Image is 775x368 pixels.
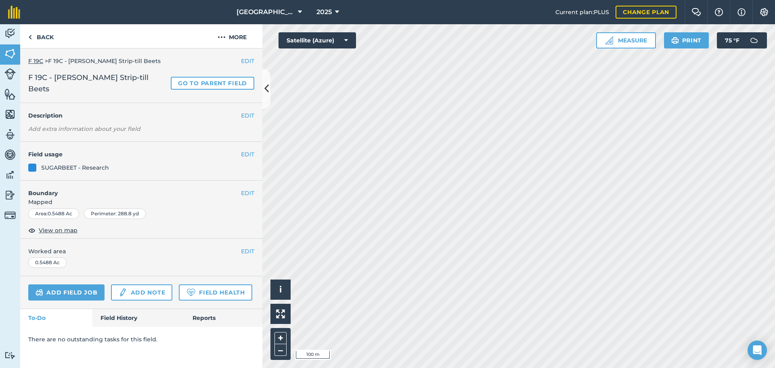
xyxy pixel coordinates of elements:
[92,309,184,327] a: Field History
[28,150,241,159] h4: Field usage
[28,225,36,235] img: svg+xml;base64,PHN2ZyB4bWxucz0iaHR0cDovL3d3dy53My5vcmcvMjAwMC9zdmciIHdpZHRoPSIxOCIgaGVpZ2h0PSIyNC...
[241,111,254,120] button: EDIT
[748,341,767,360] div: Open Intercom Messenger
[28,72,168,95] span: F 19C - [PERSON_NAME] Strip-till Beets
[241,57,254,65] button: EDIT
[28,32,32,42] img: svg+xml;base64,PHN2ZyB4bWxucz0iaHR0cDovL3d3dy53My5vcmcvMjAwMC9zdmciIHdpZHRoPSI5IiBoZWlnaHQ9IjI0Ii...
[218,32,226,42] img: svg+xml;base64,PHN2ZyB4bWxucz0iaHR0cDovL3d3dy53My5vcmcvMjAwMC9zdmciIHdpZHRoPSIyMCIgaGVpZ2h0PSIyNC...
[179,284,252,301] a: Field Health
[28,225,77,235] button: View on map
[4,88,16,100] img: svg+xml;base64,PHN2ZyB4bWxucz0iaHR0cDovL3d3dy53My5vcmcvMjAwMC9zdmciIHdpZHRoPSI1NiIgaGVpZ2h0PSI2MC...
[717,32,767,48] button: 75 °F
[4,169,16,181] img: svg+xml;base64,PD94bWwgdmVyc2lvbj0iMS4wIiBlbmNvZGluZz0idXRmLTgiPz4KPCEtLSBHZW5lcmF0b3I6IEFkb2JlIE...
[84,208,146,219] div: Perimeter : 288.8 yd
[691,8,701,16] img: Two speech bubbles overlapping with the left bubble in the forefront
[270,280,291,300] button: i
[279,284,282,294] span: i
[202,24,262,48] button: More
[28,257,67,268] div: 0.5488 Ac
[725,32,739,48] span: 75 ° F
[737,7,746,17] img: svg+xml;base64,PHN2ZyB4bWxucz0iaHR0cDovL3d3dy53My5vcmcvMjAwMC9zdmciIHdpZHRoPSIxNyIgaGVpZ2h0PSIxNy...
[746,32,762,48] img: svg+xml;base64,PD94bWwgdmVyc2lvbj0iMS4wIiBlbmNvZGluZz0idXRmLTgiPz4KPCEtLSBHZW5lcmF0b3I6IEFkb2JlIE...
[664,32,709,48] button: Print
[241,189,254,198] button: EDIT
[4,108,16,120] img: svg+xml;base64,PHN2ZyB4bWxucz0iaHR0cDovL3d3dy53My5vcmcvMjAwMC9zdmciIHdpZHRoPSI1NiIgaGVpZ2h0PSI2MC...
[36,288,43,297] img: svg+xml;base64,PD94bWwgdmVyc2lvbj0iMS4wIiBlbmNvZGluZz0idXRmLTgiPz4KPCEtLSBHZW5lcmF0b3I6IEFkb2JlIE...
[111,284,172,301] a: Add note
[20,198,262,206] span: Mapped
[171,77,254,90] a: Go to parent field
[671,36,679,45] img: svg+xml;base64,PHN2ZyB4bWxucz0iaHR0cDovL3d3dy53My5vcmcvMjAwMC9zdmciIHdpZHRoPSIxOSIgaGVpZ2h0PSIyNC...
[4,68,16,80] img: svg+xml;base64,PD94bWwgdmVyc2lvbj0iMS4wIiBlbmNvZGluZz0idXRmLTgiPz4KPCEtLSBHZW5lcmF0b3I6IEFkb2JlIE...
[616,6,677,19] a: Change plan
[28,208,79,219] div: Area : 0.5488 Ac
[20,181,241,198] h4: Boundary
[274,332,287,344] button: +
[241,150,254,159] button: EDIT
[118,288,127,297] img: svg+xml;base64,PD94bWwgdmVyc2lvbj0iMS4wIiBlbmNvZGluZz0idXRmLTgiPz4KPCEtLSBHZW5lcmF0b3I6IEFkb2JlIE...
[4,149,16,161] img: svg+xml;base64,PD94bWwgdmVyc2lvbj0iMS4wIiBlbmNvZGluZz0idXRmLTgiPz4KPCEtLSBHZW5lcmF0b3I6IEFkb2JlIE...
[28,57,43,65] a: F 19C
[184,309,262,327] a: Reports
[8,6,20,19] img: fieldmargin Logo
[316,7,332,17] span: 2025
[4,189,16,201] img: svg+xml;base64,PD94bWwgdmVyc2lvbj0iMS4wIiBlbmNvZGluZz0idXRmLTgiPz4KPCEtLSBHZW5lcmF0b3I6IEFkb2JlIE...
[274,344,287,356] button: –
[28,284,105,301] a: Add field job
[276,309,285,318] img: Four arrows, one pointing top left, one top right, one bottom right and the last bottom left
[237,7,295,17] span: [GEOGRAPHIC_DATA]
[714,8,724,16] img: A question mark icon
[605,36,613,44] img: Ruler icon
[41,163,109,172] div: SUGARBEET - Research
[4,210,16,221] img: svg+xml;base64,PD94bWwgdmVyc2lvbj0iMS4wIiBlbmNvZGluZz0idXRmLTgiPz4KPCEtLSBHZW5lcmF0b3I6IEFkb2JlIE...
[28,57,254,65] div: > F 19C - [PERSON_NAME] Strip-till Beets
[555,8,609,17] span: Current plan : PLUS
[4,48,16,60] img: svg+xml;base64,PHN2ZyB4bWxucz0iaHR0cDovL3d3dy53My5vcmcvMjAwMC9zdmciIHdpZHRoPSI1NiIgaGVpZ2h0PSI2MC...
[4,128,16,141] img: svg+xml;base64,PD94bWwgdmVyc2lvbj0iMS4wIiBlbmNvZGluZz0idXRmLTgiPz4KPCEtLSBHZW5lcmF0b3I6IEFkb2JlIE...
[28,335,254,344] p: There are no outstanding tasks for this field.
[39,226,77,235] span: View on map
[28,247,254,256] span: Worked area
[4,351,16,359] img: svg+xml;base64,PD94bWwgdmVyc2lvbj0iMS4wIiBlbmNvZGluZz0idXRmLTgiPz4KPCEtLSBHZW5lcmF0b3I6IEFkb2JlIE...
[28,125,140,132] em: Add extra information about your field
[20,309,92,327] a: To-Do
[28,111,254,120] h4: Description
[20,24,62,48] a: Back
[596,32,656,48] button: Measure
[759,8,769,16] img: A cog icon
[4,27,16,40] img: svg+xml;base64,PD94bWwgdmVyc2lvbj0iMS4wIiBlbmNvZGluZz0idXRmLTgiPz4KPCEtLSBHZW5lcmF0b3I6IEFkb2JlIE...
[241,247,254,256] button: EDIT
[279,32,356,48] button: Satellite (Azure)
